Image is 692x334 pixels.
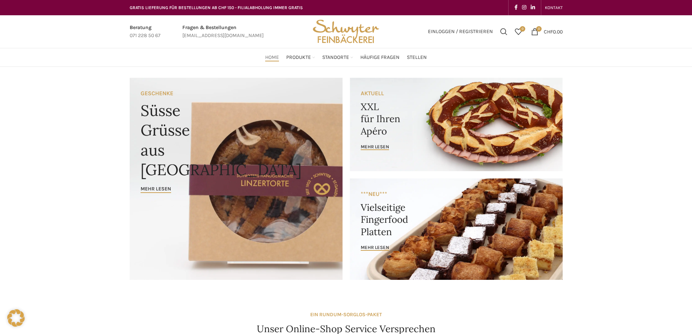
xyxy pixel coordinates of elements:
[511,24,526,39] a: 0
[286,50,315,65] a: Produkte
[545,0,563,15] a: KONTAKT
[350,178,563,280] a: Banner link
[545,5,563,10] span: KONTAKT
[130,5,303,10] span: GRATIS LIEFERUNG FÜR BESTELLUNGEN AB CHF 150 - FILIALABHOLUNG IMMER GRATIS
[130,24,161,40] a: Infobox link
[529,3,537,13] a: Linkedin social link
[428,29,493,34] span: Einloggen / Registrieren
[265,50,279,65] a: Home
[322,50,353,65] a: Standorte
[286,54,311,61] span: Produkte
[182,24,264,40] a: Infobox link
[407,54,427,61] span: Stellen
[512,3,520,13] a: Facebook social link
[511,24,526,39] div: Meine Wunschliste
[310,15,381,48] img: Bäckerei Schwyter
[265,54,279,61] span: Home
[520,3,529,13] a: Instagram social link
[544,28,553,35] span: CHF
[544,28,563,35] bdi: 0.00
[310,28,381,34] a: Site logo
[322,54,349,61] span: Standorte
[126,50,566,65] div: Main navigation
[360,50,400,65] a: Häufige Fragen
[424,24,497,39] a: Einloggen / Registrieren
[360,54,400,61] span: Häufige Fragen
[310,311,382,318] strong: EIN RUNDUM-SORGLOS-PAKET
[541,0,566,15] div: Secondary navigation
[527,24,566,39] a: 0 CHF0.00
[350,78,563,171] a: Banner link
[497,24,511,39] a: Suchen
[130,78,343,280] a: Banner link
[407,50,427,65] a: Stellen
[520,26,525,32] span: 0
[536,26,542,32] span: 0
